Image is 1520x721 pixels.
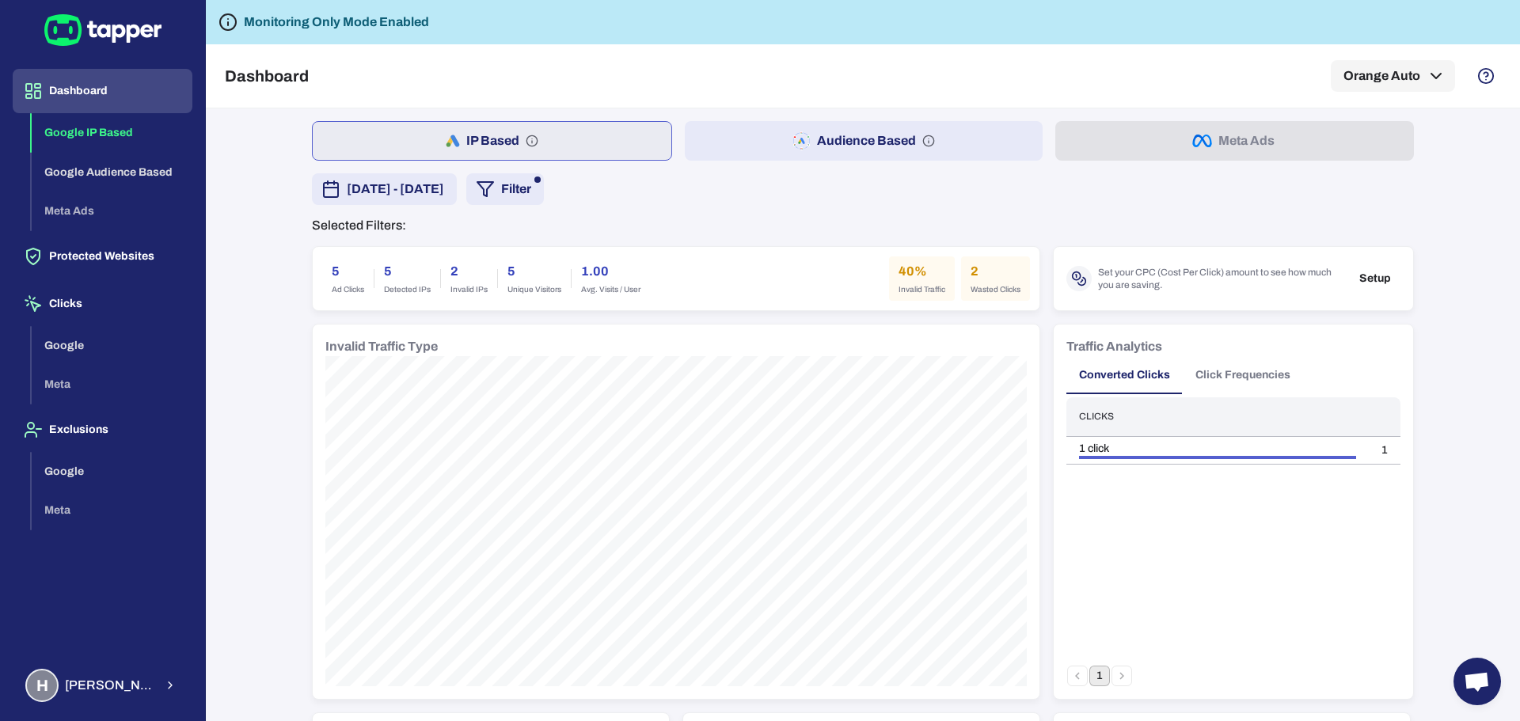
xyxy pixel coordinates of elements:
p: Selected Filters: [312,218,406,233]
button: page 1 [1089,666,1110,686]
td: 1 [1369,436,1400,464]
button: [DATE] - [DATE] [312,173,457,205]
button: Google [32,326,192,366]
a: Dashboard [13,83,192,97]
button: Converted Clicks [1066,356,1183,394]
div: 1 click [1079,442,1356,456]
h6: 2 [450,262,488,281]
button: Dashboard [13,69,192,113]
button: Clicks [13,282,192,326]
a: Google IP Based [32,125,192,139]
button: H[PERSON_NAME] Moaref [13,662,192,708]
span: Ad Clicks [332,284,364,295]
div: Open chat [1453,658,1501,705]
h6: Monitoring Only Mode Enabled [244,13,429,32]
nav: pagination navigation [1066,666,1133,686]
button: Audience Based [685,121,1043,161]
span: Set your CPC (Cost Per Click) amount to see how much you are saving. [1098,266,1343,291]
button: Protected Websites [13,234,192,279]
div: H [25,669,59,702]
h6: 5 [332,262,364,281]
button: IP Based [312,121,672,161]
button: Google Audience Based [32,153,192,192]
h6: 40% [899,262,945,281]
button: Setup [1350,267,1400,290]
button: Click Frequencies [1183,356,1303,394]
a: Exclusions [13,422,192,435]
svg: Tapper is not blocking any fraudulent activity for this domain [218,13,237,32]
a: Google Audience Based [32,164,192,177]
span: Invalid IPs [450,284,488,295]
a: Clicks [13,296,192,309]
h6: 1.00 [581,262,640,281]
button: Google IP Based [32,113,192,153]
a: Protected Websites [13,249,192,262]
a: Google [32,337,192,351]
svg: Audience based: Search, Display, Shopping, Video Performance Max, Demand Generation [922,135,935,147]
h6: Traffic Analytics [1066,337,1162,356]
th: Clicks [1066,397,1369,436]
button: Orange Auto [1331,60,1455,92]
button: Exclusions [13,408,192,452]
span: Avg. Visits / User [581,284,640,295]
span: Wasted Clicks [971,284,1020,295]
span: [PERSON_NAME] Moaref [65,677,154,693]
span: Detected IPs [384,284,431,295]
h6: Invalid Traffic Type [325,337,438,356]
button: Google [32,452,192,491]
h5: Dashboard [225,66,309,85]
svg: IP based: Search, Display, and Shopping. [526,135,538,147]
h6: 2 [971,262,1020,281]
a: Google [32,463,192,476]
span: Unique Visitors [507,284,561,295]
button: Filter [466,173,544,205]
span: [DATE] - [DATE] [347,180,444,199]
span: Invalid Traffic [899,284,945,295]
h6: 5 [507,262,561,281]
h6: 5 [384,262,431,281]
